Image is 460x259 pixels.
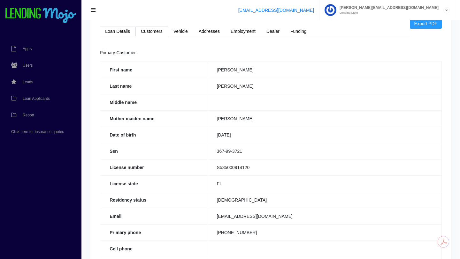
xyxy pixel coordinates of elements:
[100,192,207,208] th: Residency status
[207,159,441,175] td: S535000914120
[207,192,441,208] td: [DEMOGRAPHIC_DATA]
[5,8,77,24] img: logo-small.png
[100,62,207,78] th: First name
[23,113,34,117] span: Report
[100,78,207,94] th: Last name
[135,26,168,36] a: Customers
[207,224,441,241] td: [PHONE_NUMBER]
[225,26,261,36] a: Employment
[100,208,207,224] th: Email
[100,49,442,57] div: Primary Customer
[100,127,207,143] th: Date of birth
[207,110,441,127] td: [PERSON_NAME]
[23,47,32,51] span: Apply
[100,224,207,241] th: Primary phone
[285,26,312,36] a: Funding
[325,4,336,16] img: Profile image
[11,130,64,134] span: Click here for insurance quotes
[23,97,50,100] span: Loan Applicants
[100,26,135,36] a: Loan Details
[207,62,441,78] td: [PERSON_NAME]
[207,175,441,192] td: FL
[100,175,207,192] th: License state
[207,143,441,159] td: 367-99-3721
[207,78,441,94] td: [PERSON_NAME]
[23,80,33,84] span: Leads
[207,208,441,224] td: [EMAIL_ADDRESS][DOMAIN_NAME]
[100,143,207,159] th: Ssn
[100,241,207,257] th: Cell phone
[23,63,33,67] span: Users
[336,6,439,10] span: [PERSON_NAME][EMAIL_ADDRESS][DOMAIN_NAME]
[238,8,314,13] a: [EMAIL_ADDRESS][DOMAIN_NAME]
[168,26,193,36] a: Vehicle
[261,26,285,36] a: Dealer
[207,127,441,143] td: [DATE]
[100,110,207,127] th: Mother maiden name
[193,26,225,36] a: Addresses
[410,18,442,29] a: Export PDF
[100,159,207,175] th: License number
[100,94,207,110] th: Middle name
[336,11,439,14] small: Lending Mojo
